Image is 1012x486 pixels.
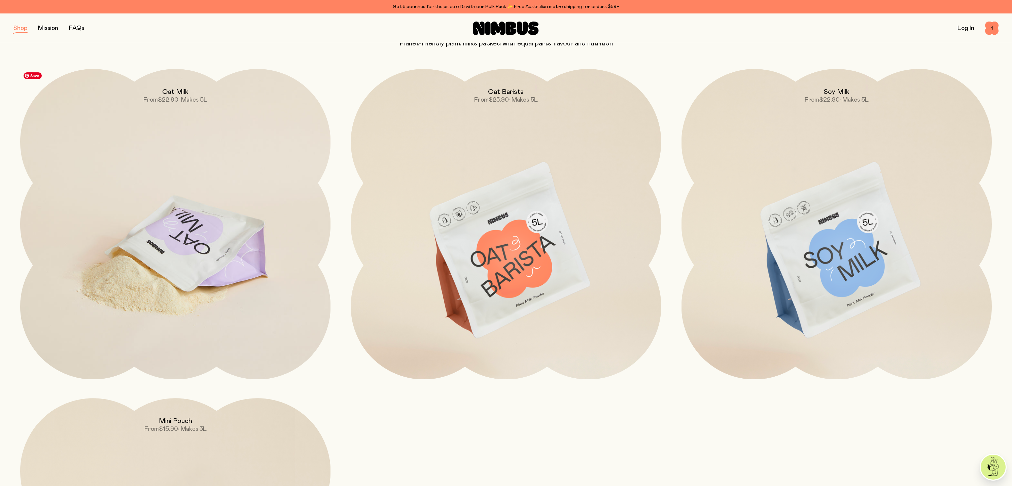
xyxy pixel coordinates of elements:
h2: Soy Milk [824,88,849,96]
span: From [474,97,489,103]
h2: Mini Pouch [159,417,192,425]
span: From [144,426,159,432]
img: agent [981,455,1006,480]
span: $15.90 [159,426,178,432]
span: $22.90 [158,97,178,103]
span: • Makes 5L [178,97,207,103]
span: Save [24,72,42,79]
a: FAQs [69,25,84,31]
span: • Makes 3L [178,426,207,432]
h2: Oat Milk [162,88,188,96]
a: Oat BaristaFrom$23.90• Makes 5L [351,69,661,379]
span: $23.90 [489,97,509,103]
span: $22.90 [819,97,840,103]
div: Get 6 pouches for the price of 5 with our Bulk Pack ✨ Free Australian metro shipping for orders $59+ [13,3,999,11]
span: • Makes 5L [840,97,869,103]
span: • Makes 5L [509,97,538,103]
h2: Oat Barista [488,88,524,96]
span: From [143,97,158,103]
span: From [805,97,819,103]
a: Oat MilkFrom$22.90• Makes 5L [20,69,330,379]
p: Planet-friendly plant milks packed with equal parts flavour and nutrition [13,39,999,47]
a: Log In [957,25,974,31]
button: 1 [985,22,999,35]
a: Mission [38,25,58,31]
a: Soy MilkFrom$22.90• Makes 5L [682,69,992,379]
